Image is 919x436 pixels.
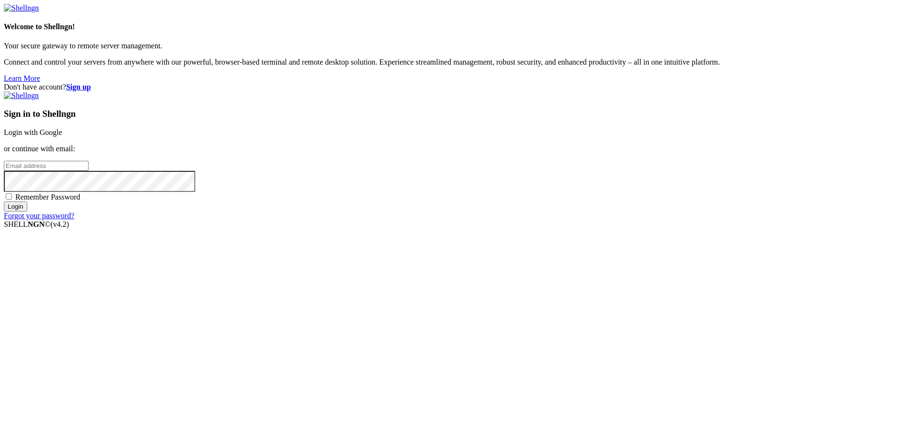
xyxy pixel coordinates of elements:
p: or continue with email: [4,145,915,153]
span: 4.2.0 [51,220,69,228]
h4: Welcome to Shellngn! [4,22,915,31]
b: NGN [28,220,45,228]
a: Login with Google [4,128,62,136]
span: SHELL © [4,220,69,228]
a: Learn More [4,74,40,82]
input: Remember Password [6,193,12,200]
p: Connect and control your servers from anywhere with our powerful, browser-based terminal and remo... [4,58,915,67]
a: Sign up [66,83,91,91]
img: Shellngn [4,91,39,100]
input: Email address [4,161,89,171]
img: Shellngn [4,4,39,12]
input: Login [4,201,27,212]
a: Forgot your password? [4,212,74,220]
p: Your secure gateway to remote server management. [4,42,915,50]
h3: Sign in to Shellngn [4,109,915,119]
div: Don't have account? [4,83,915,91]
span: Remember Password [15,193,80,201]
